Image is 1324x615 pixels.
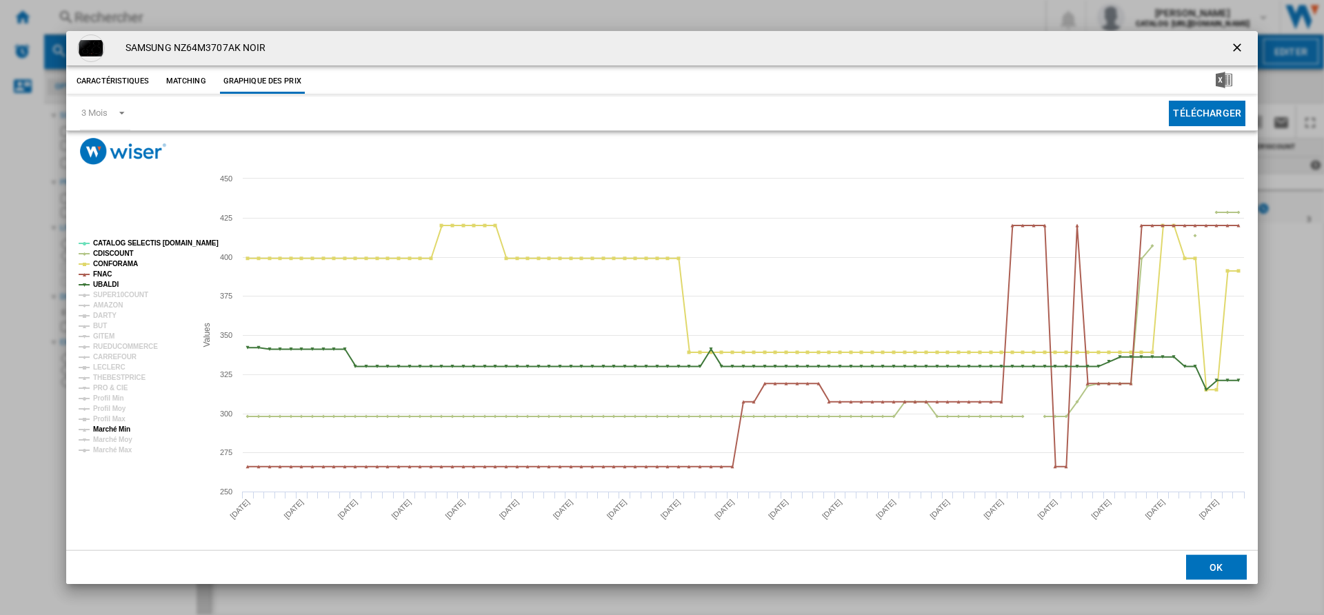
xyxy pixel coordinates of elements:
tspan: THEBESTPRICE [93,374,146,381]
tspan: [DATE] [713,498,736,521]
tspan: UBALDI [93,281,119,288]
tspan: [DATE] [1036,498,1059,521]
md-dialog: Product popup [66,31,1258,585]
tspan: BUT [93,322,107,330]
tspan: [DATE] [552,498,574,521]
tspan: 250 [220,487,232,496]
img: excel-24x24.png [1216,72,1232,88]
tspan: 325 [220,370,232,379]
tspan: Profil Min [93,394,124,402]
tspan: [DATE] [605,498,628,521]
tspan: RUEDUCOMMERCE [93,343,158,350]
tspan: [DATE] [282,498,305,521]
tspan: [DATE] [1197,498,1220,521]
tspan: Values [202,323,212,347]
tspan: FNAC [93,270,112,278]
tspan: AMAZON [93,301,123,309]
tspan: 400 [220,253,232,261]
tspan: 375 [220,292,232,300]
tspan: CATALOG SELECTIS [DOMAIN_NAME] [93,239,219,247]
button: Graphique des prix [220,69,305,94]
tspan: [DATE] [390,498,412,521]
tspan: CARREFOUR [93,353,137,361]
tspan: [DATE] [928,498,951,521]
button: Matching [156,69,217,94]
button: getI18NText('BUTTONS.CLOSE_DIALOG') [1225,34,1252,62]
tspan: [DATE] [336,498,359,521]
tspan: [DATE] [874,498,897,521]
tspan: 275 [220,448,232,456]
button: Caractéristiques [73,69,152,94]
tspan: [DATE] [821,498,843,521]
h4: SAMSUNG NZ64M3707AK NOIR [119,41,265,55]
tspan: [DATE] [659,498,682,521]
tspan: 450 [220,174,232,183]
tspan: [DATE] [1090,498,1112,521]
tspan: Marché Max [93,446,132,454]
tspan: [DATE] [498,498,521,521]
button: Télécharger [1169,101,1245,126]
tspan: SUPER10COUNT [93,291,148,299]
img: logo_wiser_300x94.png [80,138,166,165]
tspan: LECLERC [93,363,126,371]
tspan: [DATE] [1143,498,1166,521]
tspan: [DATE] [228,498,251,521]
tspan: [DATE] [444,498,467,521]
tspan: Profil Moy [93,405,126,412]
tspan: PRO & CIE [93,384,128,392]
button: Télécharger au format Excel [1194,69,1254,94]
ng-md-icon: getI18NText('BUTTONS.CLOSE_DIALOG') [1230,41,1247,57]
tspan: 425 [220,214,232,222]
tspan: [DATE] [982,498,1005,521]
tspan: CDISCOUNT [93,250,134,257]
tspan: [DATE] [767,498,790,521]
tspan: Profil Max [93,415,126,423]
tspan: GITEM [93,332,114,340]
tspan: 300 [220,410,232,418]
tspan: Marché Moy [93,436,132,443]
tspan: DARTY [93,312,117,319]
tspan: Marché Min [93,425,130,433]
button: OK [1186,555,1247,580]
img: plaque-induction-samsung-4-f-7200w-noir.jpg [77,34,105,62]
tspan: CONFORAMA [93,260,138,268]
tspan: 350 [220,331,232,339]
div: 3 Mois [81,108,107,118]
